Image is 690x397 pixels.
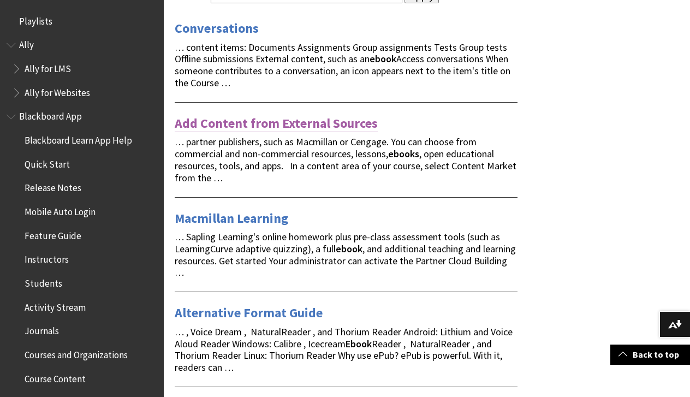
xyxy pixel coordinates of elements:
span: Students [25,274,62,289]
span: … content items: Documents Assignments Group assignments Tests Group tests Offline submissions Ex... [175,41,510,89]
strong: Ebook [346,337,372,350]
span: Blackboard Learn App Help [25,131,132,146]
span: Courses and Organizations [25,346,128,360]
span: Release Notes [25,179,81,194]
a: Alternative Format Guide [175,304,323,322]
a: Macmillan Learning [175,210,288,227]
span: Playlists [19,12,52,27]
span: … partner publishers, such as Macmillan or Cengage. You can choose from commercial and non-commer... [175,135,516,183]
strong: ebook [370,52,396,65]
nav: Book outline for Anthology Ally Help [7,36,157,102]
span: Activity Stream [25,298,86,313]
strong: ebooks [388,147,419,160]
span: … Sapling Learning's online homework plus pre-class assessment tools (such as LearningCurve adapt... [175,230,516,279]
strong: ebook [336,242,362,255]
span: Ally [19,36,34,51]
a: Add Content from External Sources [175,115,378,132]
span: Course Content [25,370,86,384]
span: Instructors [25,251,69,265]
span: Mobile Auto Login [25,203,96,217]
span: Journals [25,322,59,337]
span: Blackboard App [19,108,82,122]
span: Quick Start [25,155,70,170]
span: Feature Guide [25,227,81,241]
nav: Book outline for Playlists [7,12,157,31]
span: … , Voice Dream , NaturalReader , and Thorium Reader Android: Lithium and Voice Aloud Reader Wind... [175,325,513,374]
span: Ally for LMS [25,60,71,74]
a: Conversations [175,20,259,37]
a: Back to top [610,345,690,365]
span: Ally for Websites [25,84,90,98]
